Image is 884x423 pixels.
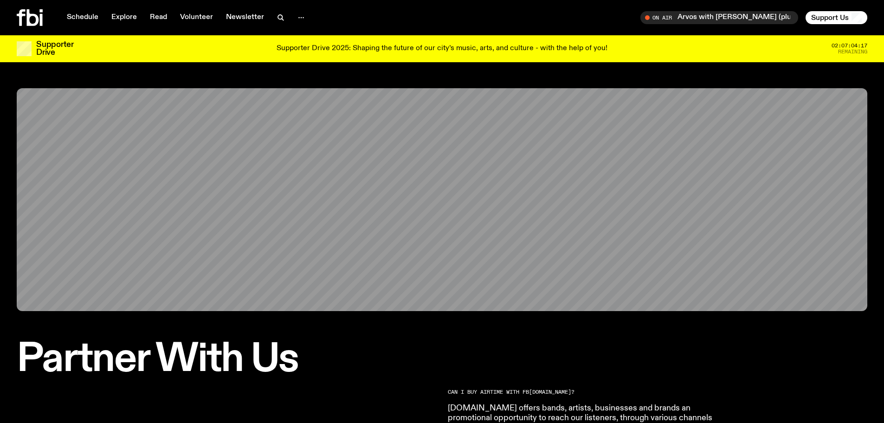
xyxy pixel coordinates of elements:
a: Explore [106,11,142,24]
h3: Supporter Drive [36,41,73,57]
button: Support Us [806,11,867,24]
span: Remaining [838,49,867,54]
p: Supporter Drive 2025: Shaping the future of our city’s music, arts, and culture - with the help o... [277,45,607,53]
span: Support Us [811,13,849,22]
h1: Partner With Us [17,341,867,378]
a: Newsletter [220,11,270,24]
a: Read [144,11,173,24]
a: Volunteer [174,11,219,24]
span: 02:07:04:17 [832,43,867,48]
button: On AirArvos with [PERSON_NAME] (plus [PERSON_NAME] from 5pm!) [640,11,798,24]
h2: CAN I BUY AIRTIME WITH FB [DOMAIN_NAME] ? [448,390,715,395]
a: Schedule [61,11,104,24]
